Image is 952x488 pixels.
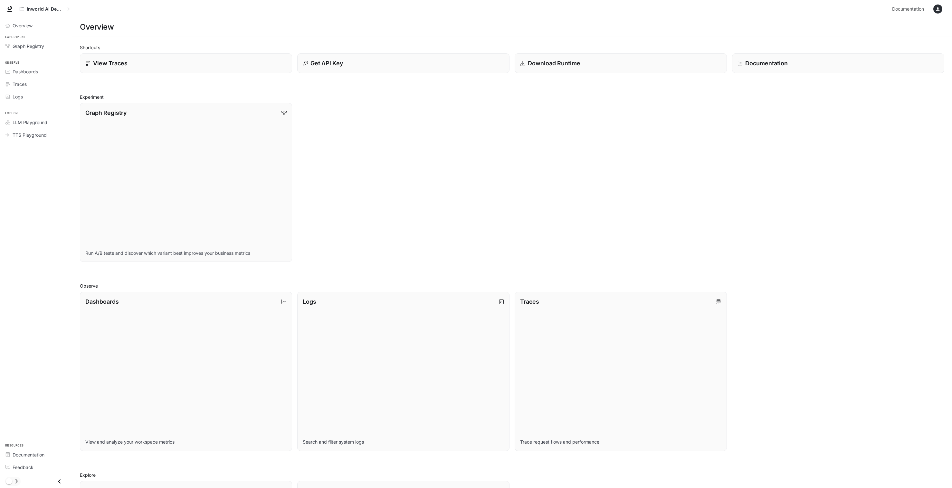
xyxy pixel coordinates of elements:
[528,59,580,68] p: Download Runtime
[80,103,292,262] a: Graph RegistryRun A/B tests and discover which variant best improves your business metrics
[13,451,44,458] span: Documentation
[80,94,944,100] h2: Experiment
[85,250,287,256] p: Run A/B tests and discover which variant best improves your business metrics
[890,3,929,15] a: Documentation
[3,41,69,52] a: Graph Registry
[515,53,727,73] a: Download Runtime
[13,464,33,471] span: Feedback
[13,119,47,126] span: LLM Playground
[3,117,69,128] a: LLM Playground
[93,59,128,68] p: View Traces
[303,297,316,306] p: Logs
[52,475,67,488] button: Close drawer
[80,282,944,289] h2: Observe
[13,132,47,138] span: TTS Playground
[6,477,12,484] span: Dark mode toggle
[80,472,944,478] h2: Explore
[310,59,343,68] p: Get API Key
[13,93,23,100] span: Logs
[13,68,38,75] span: Dashboards
[520,297,539,306] p: Traces
[80,53,292,73] a: View Traces
[3,129,69,141] a: TTS Playground
[3,66,69,77] a: Dashboards
[732,53,944,73] a: Documentation
[3,449,69,460] a: Documentation
[85,108,127,117] p: Graph Registry
[3,78,69,90] a: Traces
[745,59,788,68] p: Documentation
[85,297,119,306] p: Dashboards
[80,292,292,451] a: DashboardsView and analyze your workspace metrics
[3,462,69,473] a: Feedback
[520,439,721,445] p: Trace request flows and performance
[515,292,727,451] a: TracesTrace request flows and performance
[303,439,504,445] p: Search and filter system logs
[892,5,924,13] span: Documentation
[297,292,509,451] a: LogsSearch and filter system logs
[13,43,44,50] span: Graph Registry
[13,22,33,29] span: Overview
[297,53,509,73] button: Get API Key
[80,44,944,51] h2: Shortcuts
[3,20,69,31] a: Overview
[80,21,114,33] h1: Overview
[17,3,73,15] button: All workspaces
[3,91,69,102] a: Logs
[27,6,63,12] p: Inworld AI Demos
[85,439,287,445] p: View and analyze your workspace metrics
[13,81,27,87] span: Traces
